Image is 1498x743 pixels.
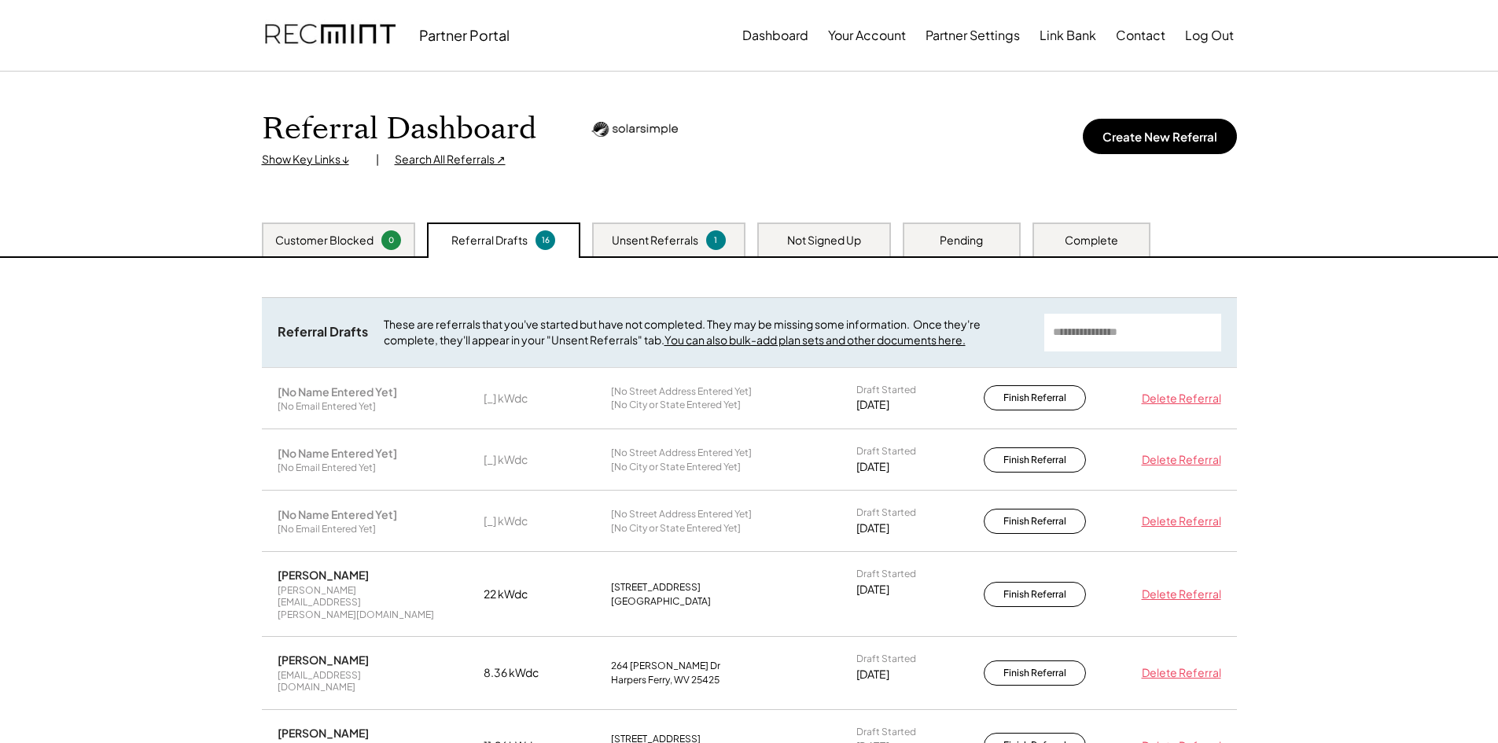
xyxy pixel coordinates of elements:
[1135,452,1221,468] div: Delete Referral
[275,233,374,248] div: Customer Blocked
[611,674,720,686] div: Harpers Ferry, WV 25425
[612,233,698,248] div: Unsent Referrals
[940,233,983,248] div: Pending
[611,522,741,535] div: [No City or State Entered Yet]
[1135,587,1221,602] div: Delete Referral
[611,385,752,398] div: [No Street Address Entered Yet]
[611,595,711,608] div: [GEOGRAPHIC_DATA]
[1040,20,1096,51] button: Link Bank
[376,152,379,167] div: |
[451,233,528,248] div: Referral Drafts
[984,385,1086,410] button: Finish Referral
[856,459,889,475] div: [DATE]
[611,461,741,473] div: [No City or State Entered Yet]
[395,152,506,167] div: Search All Referrals ↗
[278,584,435,621] div: [PERSON_NAME][EMAIL_ADDRESS][PERSON_NAME][DOMAIN_NAME]
[1135,665,1221,681] div: Delete Referral
[984,509,1086,534] button: Finish Referral
[278,726,369,740] div: [PERSON_NAME]
[926,20,1020,51] button: Partner Settings
[484,452,562,468] div: [_] kWdc
[484,665,562,681] div: 8.36 kWdc
[419,26,510,44] div: Partner Portal
[484,391,562,406] div: [_] kWdc
[611,508,752,520] div: [No Street Address Entered Yet]
[856,397,889,413] div: [DATE]
[278,653,369,667] div: [PERSON_NAME]
[265,9,396,62] img: recmint-logotype%403x.png
[278,507,397,521] div: [No Name Entered Yet]
[278,324,368,340] div: Referral Drafts
[856,384,916,396] div: Draft Started
[611,660,720,672] div: 264 [PERSON_NAME] Dr
[984,582,1086,607] button: Finish Referral
[384,234,399,246] div: 0
[742,20,808,51] button: Dashboard
[484,513,562,529] div: [_] kWdc
[856,726,916,738] div: Draft Started
[278,669,435,693] div: [EMAIL_ADDRESS][DOMAIN_NAME]
[1065,233,1118,248] div: Complete
[787,233,861,248] div: Not Signed Up
[611,447,752,459] div: [No Street Address Entered Yet]
[984,447,1086,473] button: Finish Referral
[664,333,966,347] a: You can also bulk-add plan sets and other documents here.
[538,234,553,246] div: 16
[611,399,741,411] div: [No City or State Entered Yet]
[278,400,376,413] div: [No Email Entered Yet]
[278,568,369,582] div: [PERSON_NAME]
[278,446,397,460] div: [No Name Entered Yet]
[278,384,397,399] div: [No Name Entered Yet]
[984,660,1086,686] button: Finish Referral
[278,462,376,474] div: [No Email Entered Yet]
[384,317,1029,348] div: These are referrals that you've started but have not completed. They may be missing some informat...
[262,111,536,148] h1: Referral Dashboard
[1135,513,1221,529] div: Delete Referral
[262,152,360,167] div: Show Key Links ↓
[828,20,906,51] button: Your Account
[278,523,376,535] div: [No Email Entered Yet]
[856,506,916,519] div: Draft Started
[1116,20,1165,51] button: Contact
[1135,391,1221,406] div: Delete Referral
[856,667,889,682] div: [DATE]
[591,122,678,137] img: Logo_Horizontal-Black.png
[611,581,701,594] div: [STREET_ADDRESS]
[1185,20,1234,51] button: Log Out
[856,653,916,665] div: Draft Started
[856,445,916,458] div: Draft Started
[856,582,889,598] div: [DATE]
[1083,119,1237,154] button: Create New Referral
[856,520,889,536] div: [DATE]
[709,234,723,246] div: 1
[856,568,916,580] div: Draft Started
[484,587,562,602] div: 22 kWdc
